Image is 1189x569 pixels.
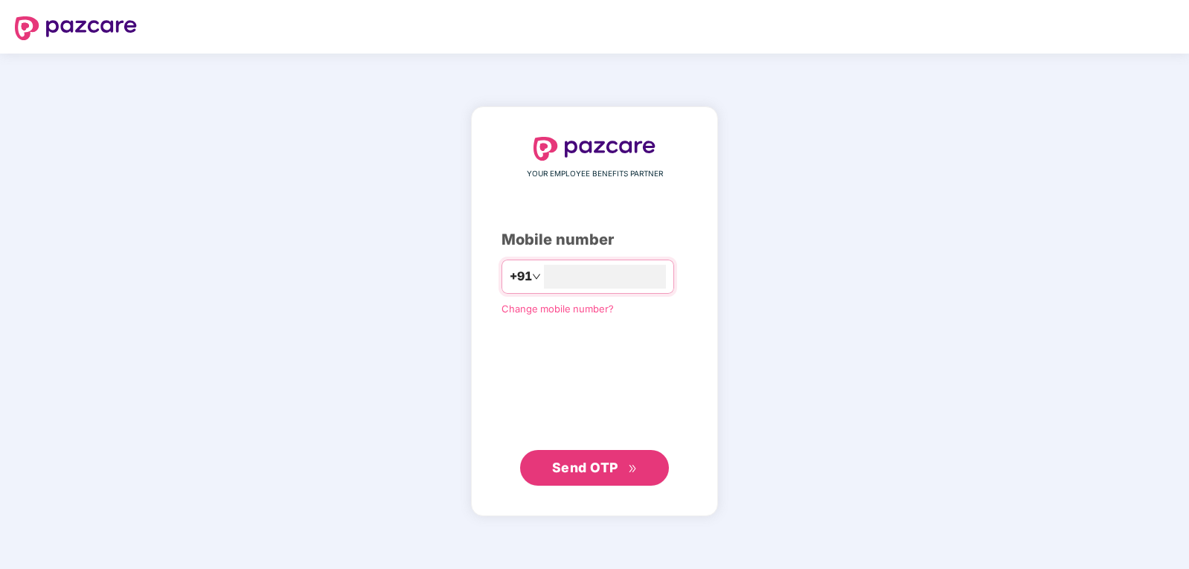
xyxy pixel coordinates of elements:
[520,450,669,486] button: Send OTPdouble-right
[628,464,638,474] span: double-right
[501,303,614,315] a: Change mobile number?
[533,137,656,161] img: logo
[510,267,532,286] span: +91
[15,16,137,40] img: logo
[527,168,663,180] span: YOUR EMPLOYEE BENEFITS PARTNER
[552,460,618,475] span: Send OTP
[532,272,541,281] span: down
[501,228,688,251] div: Mobile number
